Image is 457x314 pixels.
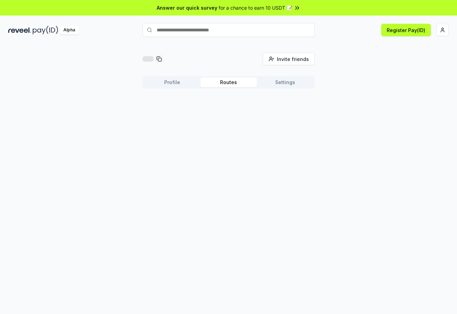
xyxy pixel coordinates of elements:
button: Profile [144,78,200,87]
div: Alpha [60,26,79,34]
button: Invite friends [263,53,315,65]
img: reveel_dark [8,26,31,34]
span: Invite friends [277,55,309,63]
button: Routes [200,78,257,87]
span: for a chance to earn 10 USDT 📝 [219,4,292,11]
button: Register Pay(ID) [381,24,431,36]
img: pay_id [33,26,58,34]
span: Answer our quick survey [157,4,217,11]
button: Settings [257,78,313,87]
